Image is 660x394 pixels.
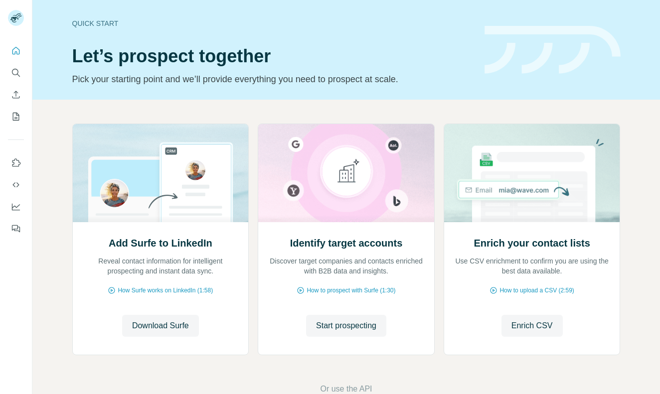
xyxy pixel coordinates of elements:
[499,286,574,295] span: How to upload a CSV (2:59)
[72,18,473,28] div: Quick start
[444,124,621,222] img: Enrich your contact lists
[290,236,403,250] h2: Identify target accounts
[316,320,376,332] span: Start prospecting
[8,42,24,60] button: Quick start
[132,320,189,332] span: Download Surfe
[8,154,24,172] button: Use Surfe on LinkedIn
[72,46,473,66] h1: Let’s prospect together
[306,315,386,337] button: Start prospecting
[8,176,24,194] button: Use Surfe API
[501,315,563,337] button: Enrich CSV
[485,26,621,74] img: banner
[258,124,435,222] img: Identify target accounts
[8,220,24,238] button: Feedback
[8,86,24,104] button: Enrich CSV
[454,256,610,276] p: Use CSV enrichment to confirm you are using the best data available.
[118,286,213,295] span: How Surfe works on LinkedIn (1:58)
[83,256,239,276] p: Reveal contact information for intelligent prospecting and instant data sync.
[268,256,424,276] p: Discover target companies and contacts enriched with B2B data and insights.
[8,198,24,216] button: Dashboard
[8,108,24,126] button: My lists
[109,236,212,250] h2: Add Surfe to LinkedIn
[511,320,553,332] span: Enrich CSV
[72,124,249,222] img: Add Surfe to LinkedIn
[307,286,395,295] span: How to prospect with Surfe (1:30)
[72,72,473,86] p: Pick your starting point and we’ll provide everything you need to prospect at scale.
[8,64,24,82] button: Search
[122,315,199,337] button: Download Surfe
[474,236,590,250] h2: Enrich your contact lists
